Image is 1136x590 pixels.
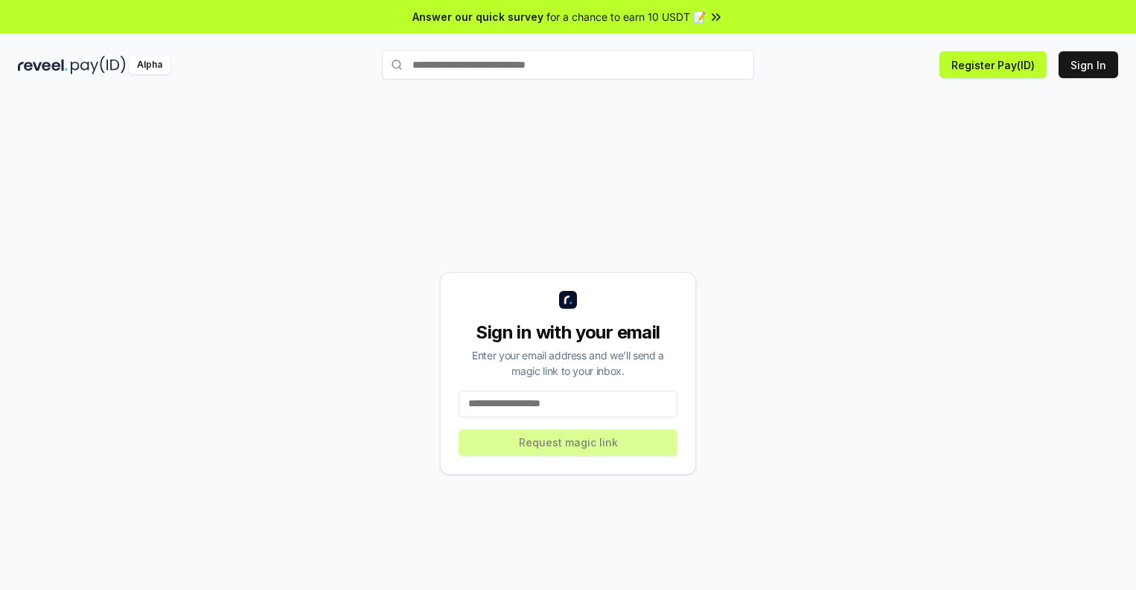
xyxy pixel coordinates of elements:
div: Alpha [129,56,170,74]
button: Sign In [1059,51,1118,78]
span: for a chance to earn 10 USDT 📝 [546,9,706,25]
button: Register Pay(ID) [939,51,1047,78]
img: logo_small [559,291,577,309]
span: Answer our quick survey [412,9,543,25]
div: Sign in with your email [459,321,677,344]
img: reveel_dark [18,56,68,74]
div: Enter your email address and we’ll send a magic link to your inbox. [459,347,677,379]
img: pay_id [71,56,126,74]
